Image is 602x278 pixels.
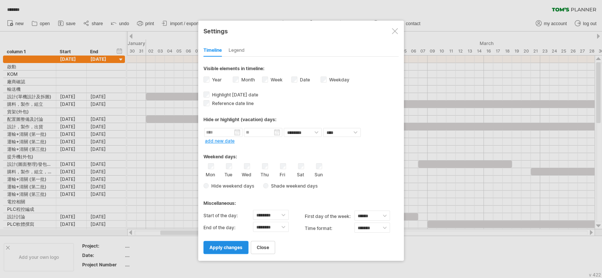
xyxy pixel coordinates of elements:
a: add new date [205,138,235,144]
div: Hide or highlight (vacation) days: [203,117,399,122]
span: apply changes [209,245,242,250]
label: Year [211,77,222,83]
span: Shade weekend days [268,183,318,189]
div: Weekend days: [203,147,399,161]
label: Time format: [305,222,354,234]
span: Highlight [DATE] date [211,92,258,98]
span: Reference date line [211,101,254,106]
label: Month [240,77,255,83]
a: apply changes [203,241,248,254]
div: Settings [203,24,399,38]
label: Weekday [328,77,349,83]
label: Wed [242,170,251,177]
label: Date [298,77,310,83]
label: Mon [206,170,215,177]
label: Fri [278,170,287,177]
label: Week [269,77,283,83]
label: first day of the week: [305,210,354,222]
label: Sun [314,170,323,177]
label: Start of the day: [203,210,253,222]
span: Hide weekend days [209,183,254,189]
label: End of the day: [203,222,253,234]
span: close [257,245,269,250]
div: Visible elements in timeline: [203,66,399,74]
label: Thu [260,170,269,177]
div: Miscellaneous: [203,193,399,208]
a: close [251,241,275,254]
label: Tue [224,170,233,177]
div: Timeline [203,45,222,57]
div: Legend [229,45,245,57]
label: Sat [296,170,305,177]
